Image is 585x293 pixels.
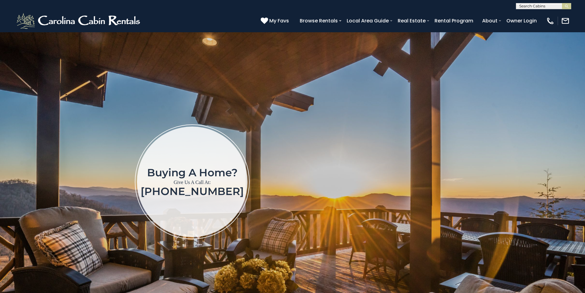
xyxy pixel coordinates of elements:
a: Real Estate [395,15,429,26]
h1: Buying a home? [141,167,244,178]
img: White-1-2.png [15,12,143,30]
p: Give Us A Call At: [141,178,244,187]
a: My Favs [261,17,291,25]
a: Browse Rentals [297,15,341,26]
img: phone-regular-white.png [546,17,555,25]
a: Local Area Guide [344,15,392,26]
img: mail-regular-white.png [561,17,570,25]
span: My Favs [269,17,289,25]
a: [PHONE_NUMBER] [141,185,244,198]
a: Rental Program [431,15,476,26]
a: About [479,15,501,26]
a: Owner Login [503,15,540,26]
